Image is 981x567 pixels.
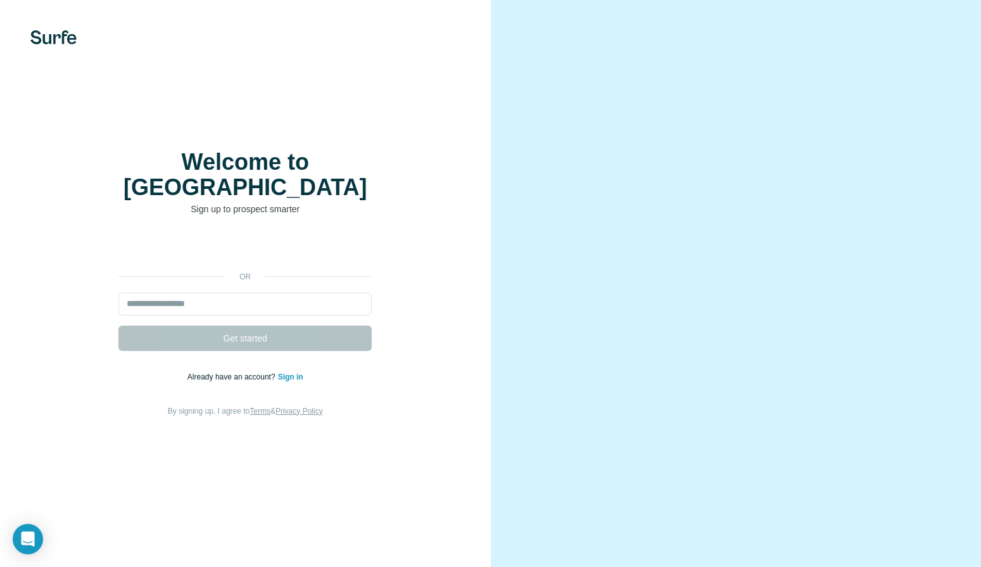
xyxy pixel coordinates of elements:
p: Sign up to prospect smarter [118,203,372,215]
iframe: Sign in with Google Button [112,234,378,262]
div: Open Intercom Messenger [13,524,43,554]
h1: Welcome to [GEOGRAPHIC_DATA] [118,150,372,200]
p: or [225,271,265,283]
a: Privacy Policy [275,407,323,416]
a: Sign in [278,373,303,381]
span: By signing up, I agree to & [168,407,323,416]
img: Surfe's logo [30,30,77,44]
a: Terms [250,407,270,416]
span: Already have an account? [187,373,278,381]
